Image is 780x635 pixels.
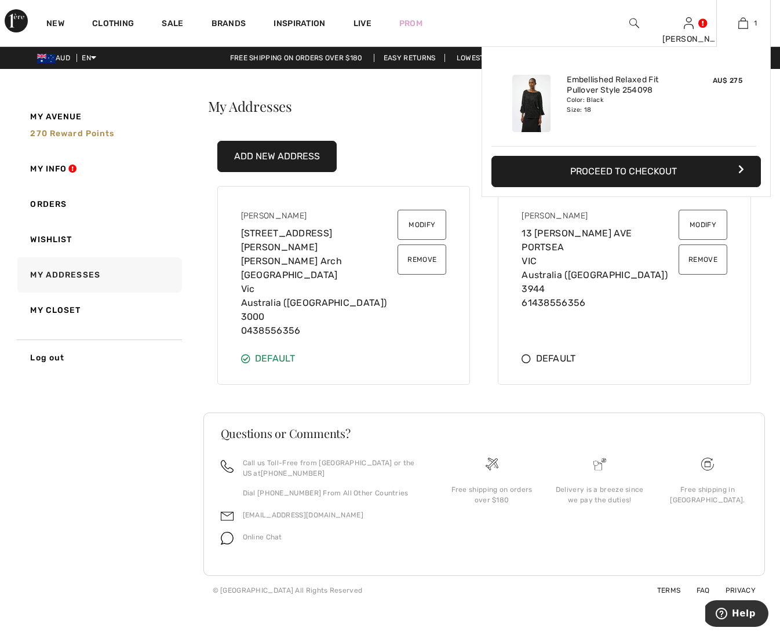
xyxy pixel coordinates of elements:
[684,16,694,30] img: My Info
[221,510,234,523] img: email
[683,586,710,594] a: FAQ
[398,210,446,240] button: Modify
[679,244,727,275] button: Remove
[738,16,748,30] img: My Bag
[522,210,679,310] div: 13 [PERSON_NAME] AVE PORTSEA VIC Australia ([GEOGRAPHIC_DATA]) 3944 61438556356
[241,210,398,338] div: [STREET_ADDRESS][PERSON_NAME][PERSON_NAME] Arch [GEOGRAPHIC_DATA] Vic Australia ([GEOGRAPHIC_DATA...
[274,19,325,31] span: Inspiration
[241,352,447,366] div: Default
[243,511,363,519] a: [EMAIL_ADDRESS][DOMAIN_NAME]
[203,99,766,113] h2: My Addresses
[221,54,372,62] a: Free shipping on orders over $180
[522,352,727,366] div: Default
[662,33,716,45] div: [PERSON_NAME]
[82,54,96,62] span: EN
[447,484,536,505] div: Free shipping on orders over $180
[374,54,446,62] a: Easy Returns
[486,458,498,470] img: Free shipping on orders over $180
[398,244,446,275] button: Remove
[15,187,182,222] a: Orders
[213,585,363,596] div: © [GEOGRAPHIC_DATA] All Rights Reserved
[705,600,768,629] iframe: Opens a widget where you can find more information
[92,19,134,31] a: Clothing
[353,17,371,30] a: Live
[30,111,82,123] span: My Avenue
[241,210,393,227] div: [PERSON_NAME]
[447,54,560,62] a: Lowest Price Guarantee
[30,129,114,138] span: 270 Reward points
[221,460,234,473] img: call
[46,19,64,31] a: New
[212,19,246,31] a: Brands
[701,458,714,470] img: Free shipping on orders over $180
[221,428,748,439] h3: Questions or Comments?
[221,532,234,545] img: chat
[162,19,183,31] a: Sale
[717,16,770,30] a: 1
[712,586,756,594] a: Privacy
[15,340,182,375] a: Log out
[37,54,56,63] img: Australian Dollar
[663,484,752,505] div: Free shipping in [GEOGRAPHIC_DATA].
[243,488,424,498] p: Dial [PHONE_NUMBER] From All Other Countries
[15,151,182,187] a: My Info
[754,18,757,28] span: 1
[512,75,551,132] img: Embellished Relaxed Fit Pullover Style 254098
[37,54,75,62] span: AUD
[567,75,681,96] a: Embellished Relaxed Fit Pullover Style 254098
[643,586,681,594] a: Terms
[399,17,422,30] a: Prom
[713,76,742,85] span: AU$ 275
[5,9,28,32] img: 1ère Avenue
[217,141,337,172] button: Add New Address
[684,17,694,28] a: Sign In
[15,257,182,293] a: My Addresses
[555,484,644,505] div: Delivery is a breeze since we pay the duties!
[243,533,282,541] span: Online Chat
[15,293,182,328] a: My Closet
[629,16,639,30] img: search the website
[243,458,424,479] p: Call us Toll-Free from [GEOGRAPHIC_DATA] or the US at
[491,156,761,187] button: Proceed to Checkout
[567,96,681,114] div: Color: Black Size: 18
[261,469,325,477] a: [PHONE_NUMBER]
[15,222,182,257] a: Wishlist
[593,458,606,470] img: Delivery is a breeze since we pay the duties!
